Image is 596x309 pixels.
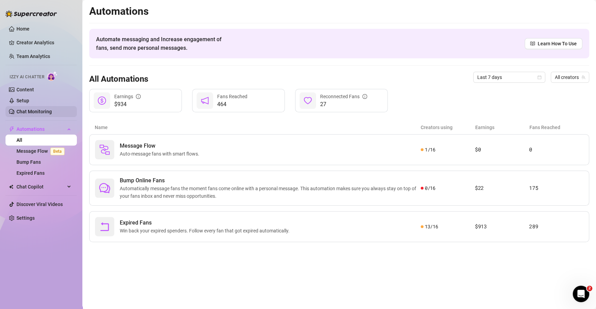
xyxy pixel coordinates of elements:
span: 1 / 16 [425,146,435,153]
span: Last 7 days [477,72,541,82]
span: read [530,41,535,46]
a: Team Analytics [16,54,50,59]
span: info-circle [136,94,141,99]
span: $934 [114,100,141,108]
img: svg%3e [99,144,110,155]
span: 13 / 16 [425,223,438,230]
a: Bump Fans [16,159,41,165]
span: Bump Online Fans [120,176,421,185]
article: Earnings [475,124,529,131]
span: 0 / 16 [425,184,435,192]
article: 175 [529,184,583,192]
a: All [16,137,22,143]
article: $22 [475,184,529,192]
a: Settings [16,215,35,221]
a: Home [16,26,30,32]
span: team [581,75,585,79]
article: $0 [475,146,529,154]
span: 2 [587,286,592,291]
span: Win back your expired spenders. Follow every fan that got expired automatically. [120,227,292,234]
span: Beta [50,148,65,155]
a: Content [16,87,34,92]
span: Automatically message fans the moment fans come online with a personal message. This automation m... [120,185,421,200]
span: info-circle [362,94,367,99]
span: Automate messaging and Increase engagement of fans, send more personal messages. [96,35,228,52]
span: notification [201,96,209,105]
article: $913 [475,222,529,231]
a: Expired Fans [16,170,45,176]
span: Message Flow [120,142,202,150]
article: 0 [529,146,583,154]
a: Learn How To Use [525,38,582,49]
span: Fans Reached [217,94,247,99]
article: Fans Reached [529,124,584,131]
span: comment [99,183,110,194]
img: logo-BBDzfeDw.svg [5,10,57,17]
a: Discover Viral Videos [16,202,63,207]
h3: All Automations [89,74,148,85]
span: Auto-message fans with smart flows. [120,150,202,158]
div: Earnings [114,93,141,100]
div: Reconnected Fans [320,93,367,100]
a: Creator Analytics [16,37,71,48]
span: Izzy AI Chatter [10,74,44,80]
span: rollback [99,221,110,232]
h2: Automations [89,5,589,18]
span: Learn How To Use [538,40,577,47]
span: heart [304,96,312,105]
article: Creators using [421,124,475,131]
span: Expired Fans [120,219,292,227]
span: 27 [320,100,367,108]
a: Chat Monitoring [16,109,52,114]
span: Automations [16,124,65,135]
span: Chat Copilot [16,181,65,192]
span: 464 [217,100,247,108]
article: Name [95,124,421,131]
a: Message FlowBeta [16,148,67,154]
span: All creators [555,72,585,82]
span: dollar [98,96,106,105]
span: thunderbolt [9,126,14,132]
article: 289 [529,222,583,231]
a: Setup [16,98,29,103]
iframe: Intercom live chat [573,286,589,302]
img: AI Chatter [47,71,58,81]
span: calendar [537,75,541,79]
img: Chat Copilot [9,184,13,189]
